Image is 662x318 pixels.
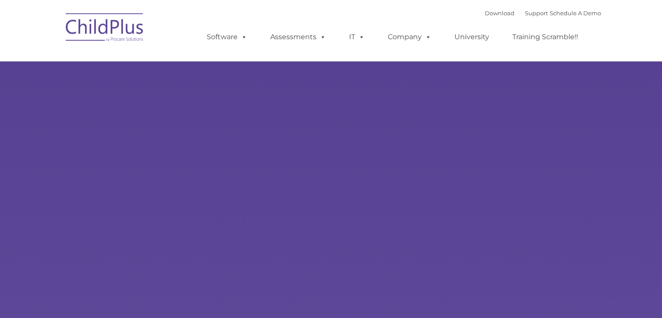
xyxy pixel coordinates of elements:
[504,28,587,46] a: Training Scramble!!
[446,28,498,46] a: University
[550,10,601,17] a: Schedule A Demo
[485,10,601,17] font: |
[198,28,256,46] a: Software
[340,28,373,46] a: IT
[525,10,548,17] a: Support
[61,7,148,51] img: ChildPlus by Procare Solutions
[262,28,335,46] a: Assessments
[485,10,514,17] a: Download
[379,28,440,46] a: Company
